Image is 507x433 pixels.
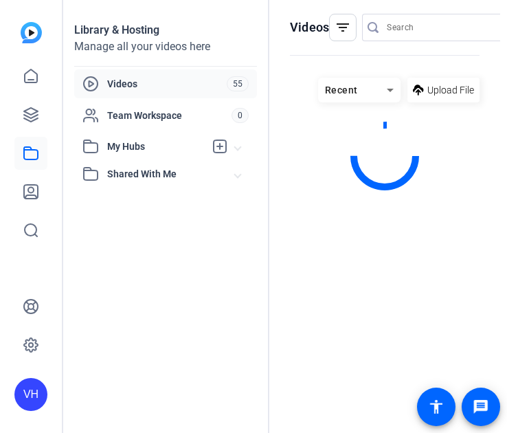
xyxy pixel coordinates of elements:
span: Videos [107,77,227,91]
mat-expansion-panel-header: My Hubs [74,133,257,160]
span: Recent [325,85,358,96]
span: 55 [227,76,249,91]
h1: Videos [290,19,329,36]
mat-expansion-panel-header: Shared With Me [74,160,257,188]
mat-icon: accessibility [428,399,444,415]
span: Team Workspace [107,109,232,122]
button: Upload File [407,78,480,102]
div: VH [14,378,47,411]
mat-icon: message [473,399,489,415]
span: Upload File [427,83,474,98]
mat-icon: filter_list [335,19,351,36]
div: Library & Hosting [74,22,257,38]
div: Manage all your videos here [74,38,257,55]
span: My Hubs [107,140,205,154]
span: 0 [232,108,249,123]
img: blue-gradient.svg [21,22,42,43]
span: Shared With Me [107,167,235,181]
